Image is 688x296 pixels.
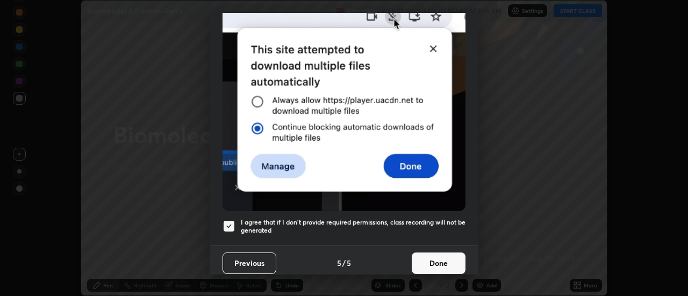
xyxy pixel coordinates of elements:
h4: / [342,257,346,269]
button: Done [412,252,465,274]
h4: 5 [337,257,341,269]
h5: I agree that if I don't provide required permissions, class recording will not be generated [241,218,465,235]
button: Previous [223,252,276,274]
h4: 5 [347,257,351,269]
